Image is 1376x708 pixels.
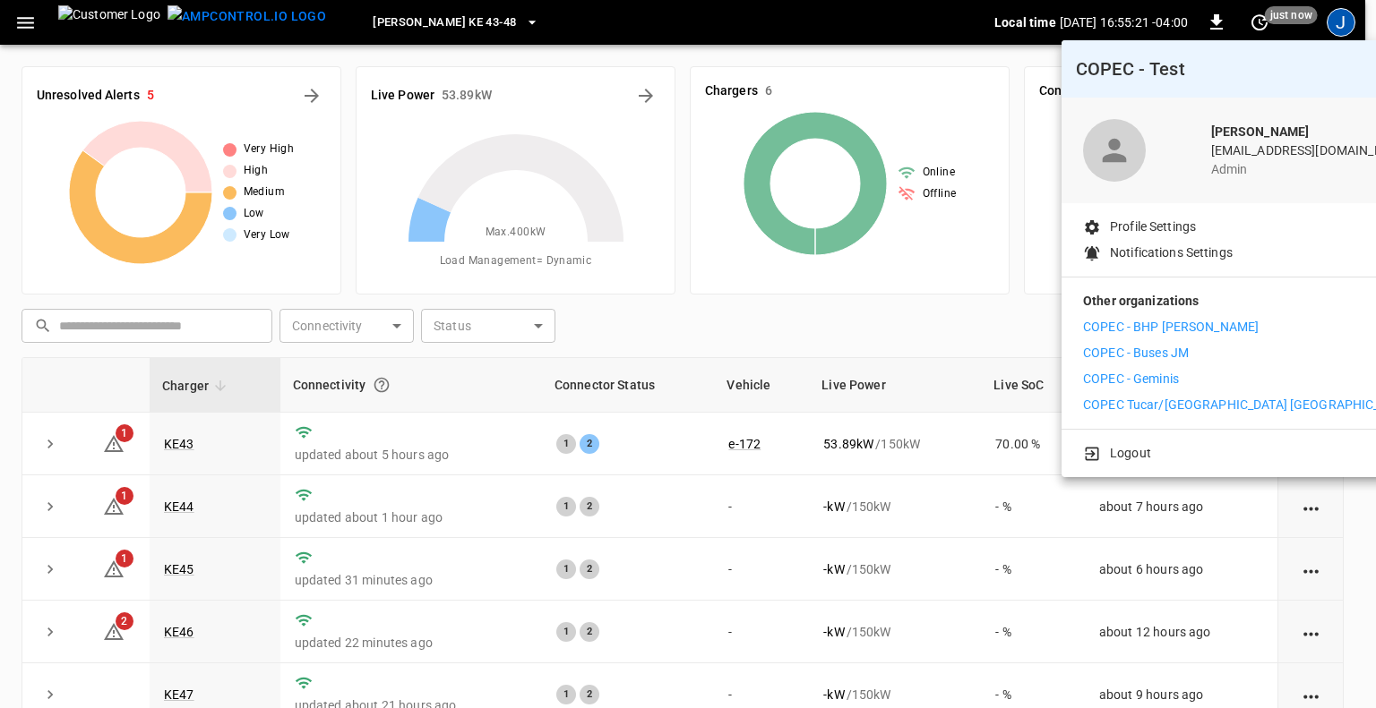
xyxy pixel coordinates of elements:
[1110,243,1233,262] p: Notifications Settings
[1083,119,1146,182] div: profile-icon
[1083,370,1179,388] p: COPEC - Geminis
[1110,444,1151,463] p: Logout
[1211,124,1310,139] b: [PERSON_NAME]
[1083,344,1189,363] p: COPEC - Buses JM
[1083,318,1259,337] p: COPEC - BHP [PERSON_NAME]
[1110,218,1196,236] p: Profile Settings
